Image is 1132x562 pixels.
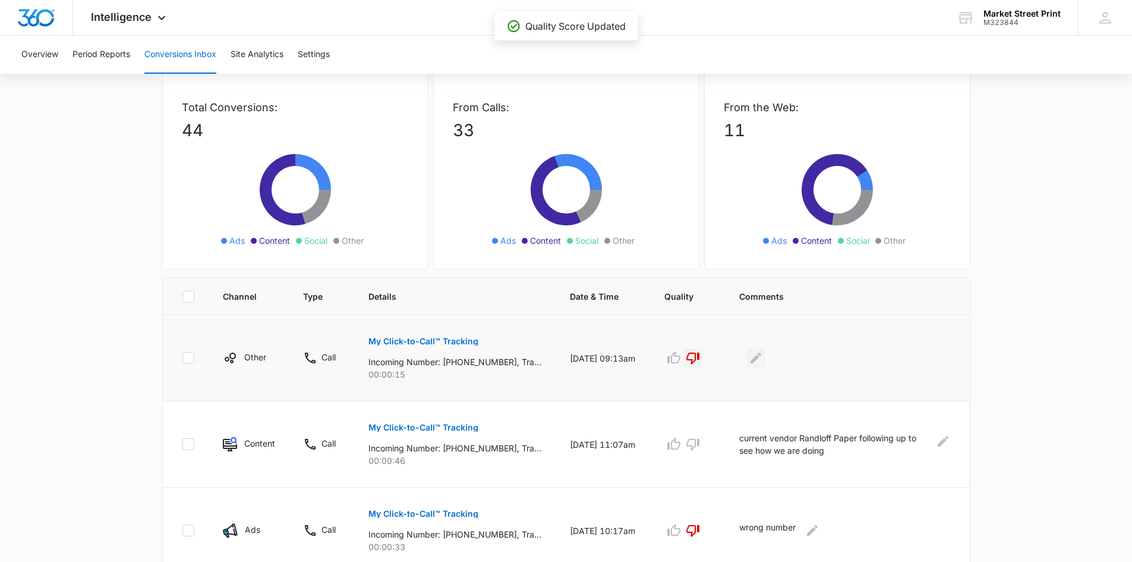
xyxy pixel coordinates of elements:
[72,36,130,74] button: Period Reports
[575,234,598,247] span: Social
[368,356,541,368] p: Incoming Number: [PHONE_NUMBER], Tracking Number: [PHONE_NUMBER], Ring To: [PHONE_NUMBER], Caller...
[368,528,541,541] p: Incoming Number: [PHONE_NUMBER], Tracking Number: [PHONE_NUMBER], Ring To: [PHONE_NUMBER], Caller...
[368,337,478,346] p: My Click-to-Call™ Tracking
[801,234,832,247] span: Content
[556,401,650,488] td: [DATE] 11:07am
[368,290,524,303] span: Details
[739,432,928,457] p: current vendor Randloff Paper following up to see how we are doing
[244,437,275,450] p: Content
[613,234,635,247] span: Other
[664,290,693,303] span: Quality
[846,234,869,247] span: Social
[368,541,541,553] p: 00:00:33
[182,99,409,115] p: Total Conversions:
[368,368,541,381] p: 00:00:15
[244,351,266,363] p: Other
[182,118,409,143] p: 44
[739,521,796,540] p: wrong number
[983,18,1061,27] div: account id
[321,437,336,450] p: Call
[935,432,950,451] button: Edit Comments
[771,234,787,247] span: Ads
[368,423,478,432] p: My Click-to-Call™ Tracking
[368,500,478,528] button: My Click-to-Call™ Tracking
[724,99,951,115] p: From the Web:
[368,510,478,518] p: My Click-to-Call™ Tracking
[368,442,541,454] p: Incoming Number: [PHONE_NUMBER], Tracking Number: [PHONE_NUMBER], Ring To: [PHONE_NUMBER], Caller...
[453,118,680,143] p: 33
[570,290,619,303] span: Date & Time
[321,351,336,363] p: Call
[231,36,283,74] button: Site Analytics
[21,36,58,74] button: Overview
[368,327,478,356] button: My Click-to-Call™ Tracking
[453,99,680,115] p: From Calls:
[803,521,822,540] button: Edit Comments
[298,36,330,74] button: Settings
[223,290,258,303] span: Channel
[303,290,323,303] span: Type
[724,118,951,143] p: 11
[91,11,152,23] span: Intelligence
[746,348,765,368] button: Edit Comments
[342,234,364,247] span: Other
[556,315,650,401] td: [DATE] 09:13am
[368,413,478,442] button: My Click-to-Call™ Tracking
[500,234,516,247] span: Ads
[321,523,336,536] p: Call
[739,290,933,303] span: Comments
[525,19,626,33] p: Quality Score Updated
[368,454,541,467] p: 00:00:46
[983,9,1061,18] div: account name
[144,36,216,74] button: Conversions Inbox
[884,234,906,247] span: Other
[229,234,245,247] span: Ads
[530,234,561,247] span: Content
[304,234,327,247] span: Social
[245,523,260,536] p: Ads
[259,234,290,247] span: Content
